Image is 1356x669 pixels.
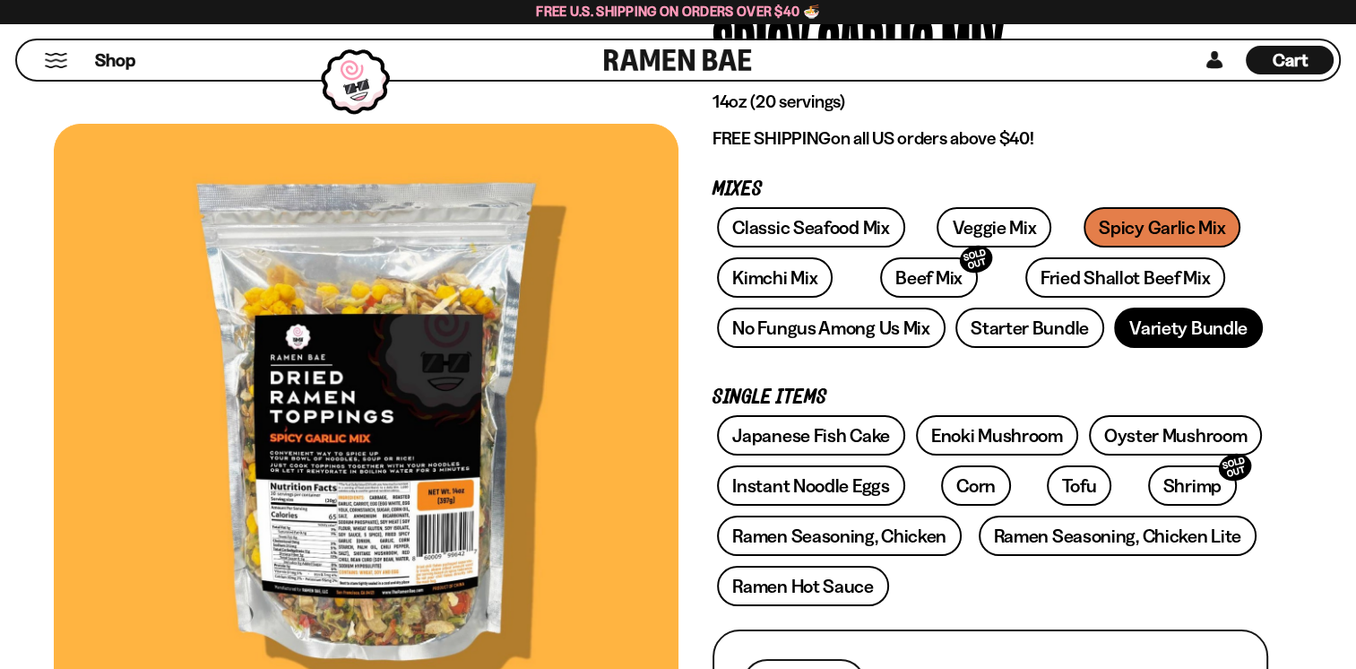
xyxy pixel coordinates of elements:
p: Single Items [713,389,1268,406]
a: Shop [95,46,135,74]
span: Shop [95,48,135,73]
a: Corn [941,465,1011,506]
a: Instant Noodle Eggs [717,465,904,506]
a: Ramen Hot Sauce [717,566,889,606]
span: Cart [1273,49,1308,71]
a: No Fungus Among Us Mix [717,308,945,348]
p: on all US orders above $40! [713,127,1268,150]
a: Variety Bundle [1114,308,1263,348]
a: Fried Shallot Beef Mix [1025,257,1225,298]
div: SOLD OUT [956,242,996,277]
a: Enoki Mushroom [916,415,1078,456]
p: Mixes [713,181,1268,198]
a: Starter Bundle [955,308,1104,348]
a: Tofu [1047,465,1111,506]
button: Mobile Menu Trigger [44,53,68,68]
a: Ramen Seasoning, Chicken Lite [979,516,1257,556]
p: 14oz (20 servings) [713,91,1268,113]
a: Classic Seafood Mix [717,207,904,248]
a: Beef MixSOLD OUT [880,257,978,298]
a: ShrimpSOLD OUT [1148,465,1237,506]
div: SOLD OUT [1215,450,1255,485]
a: Kimchi Mix [717,257,833,298]
span: Free U.S. Shipping on Orders over $40 🍜 [536,3,820,20]
a: Oyster Mushroom [1089,415,1263,456]
a: Japanese Fish Cake [717,415,905,456]
a: Ramen Seasoning, Chicken [717,516,962,556]
a: Cart [1246,40,1334,80]
strong: FREE SHIPPING [713,127,831,149]
a: Veggie Mix [937,207,1051,248]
